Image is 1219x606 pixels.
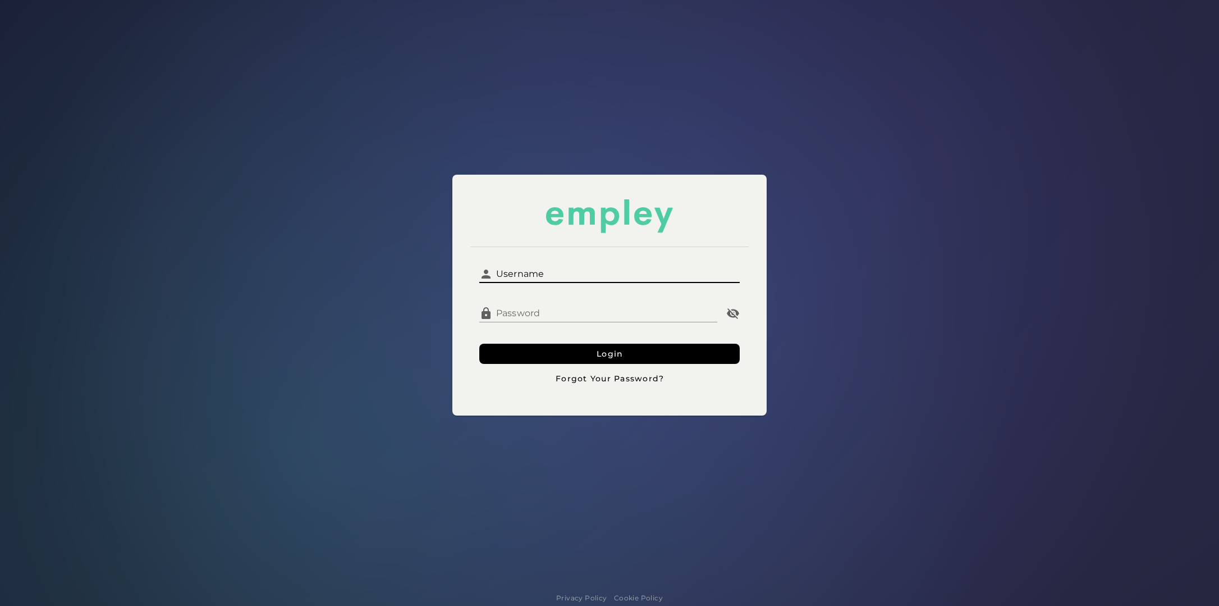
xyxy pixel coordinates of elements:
span: Login [596,349,624,359]
i: Password appended action [726,307,740,320]
a: Cookie Policy [614,593,663,604]
a: Privacy Policy [556,593,607,604]
button: Forgot Your Password? [479,368,740,389]
span: Forgot Your Password? [555,373,665,384]
button: Login [479,344,740,364]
